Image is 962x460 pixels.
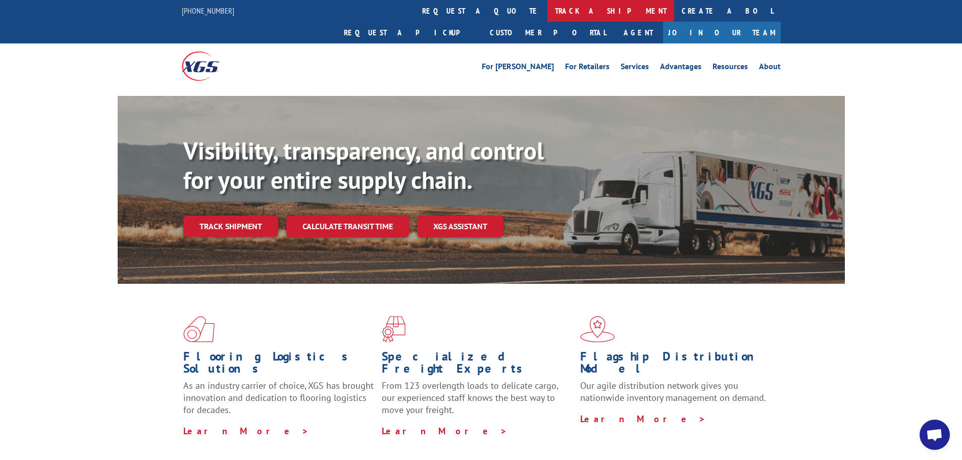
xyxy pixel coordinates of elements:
a: Resources [713,63,748,74]
a: Learn More > [580,413,706,425]
img: xgs-icon-focused-on-flooring-red [382,316,406,342]
a: For Retailers [565,63,610,74]
a: XGS ASSISTANT [417,216,503,237]
span: As an industry carrier of choice, XGS has brought innovation and dedication to flooring logistics... [183,380,374,416]
img: xgs-icon-flagship-distribution-model-red [580,316,615,342]
p: From 123 overlength loads to delicate cargo, our experienced staff knows the best way to move you... [382,380,573,425]
a: Services [621,63,649,74]
a: For [PERSON_NAME] [482,63,554,74]
img: xgs-icon-total-supply-chain-intelligence-red [183,316,215,342]
h1: Flooring Logistics Solutions [183,350,374,380]
a: Track shipment [183,216,278,237]
a: Open chat [920,420,950,450]
a: [PHONE_NUMBER] [182,6,234,16]
a: Request a pickup [336,22,482,43]
a: Learn More > [183,425,309,437]
a: Learn More > [382,425,508,437]
a: Advantages [660,63,701,74]
h1: Flagship Distribution Model [580,350,771,380]
a: Agent [614,22,663,43]
a: About [759,63,781,74]
a: Customer Portal [482,22,614,43]
h1: Specialized Freight Experts [382,350,573,380]
a: Calculate transit time [286,216,409,237]
span: Our agile distribution network gives you nationwide inventory management on demand. [580,380,766,403]
b: Visibility, transparency, and control for your entire supply chain. [183,135,544,195]
a: Join Our Team [663,22,781,43]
